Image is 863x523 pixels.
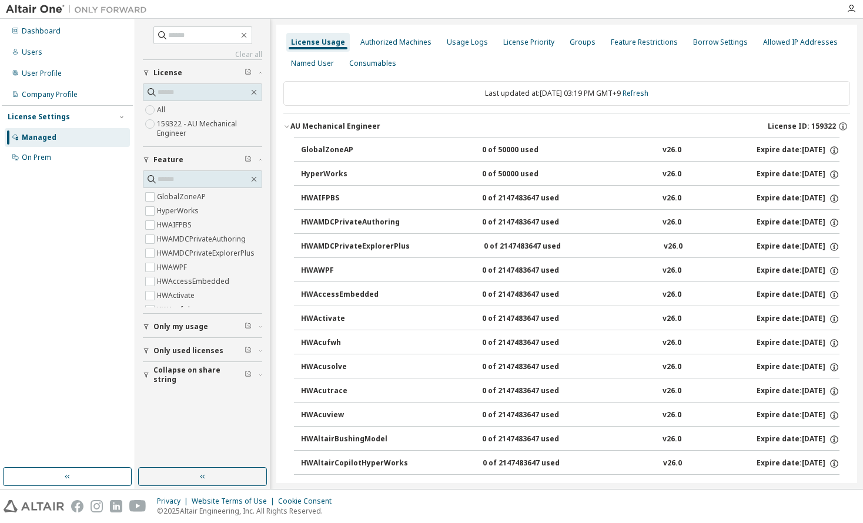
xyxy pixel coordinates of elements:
button: HWAcusolve0 of 2147483647 usedv26.0Expire date:[DATE] [301,354,839,380]
span: Clear filter [245,155,252,165]
div: GlobalZoneAP [301,145,407,156]
div: HWAcusolve [301,362,407,373]
div: HWAcufwh [301,338,407,348]
div: Expire date: [DATE] [757,266,839,276]
div: Borrow Settings [693,38,748,47]
span: License [153,68,182,78]
button: HWAMDCPrivateExplorerPlus0 of 2147483647 usedv26.0Expire date:[DATE] [301,234,839,260]
button: Feature [143,147,262,173]
button: Only used licenses [143,338,262,364]
div: Expire date: [DATE] [757,217,839,228]
button: HWAWPF0 of 2147483647 usedv26.0Expire date:[DATE] [301,258,839,284]
button: HWAcutrace0 of 2147483647 usedv26.0Expire date:[DATE] [301,378,839,404]
div: HyperWorks [301,169,407,180]
span: Clear filter [245,322,252,331]
span: Only my usage [153,322,208,331]
div: Privacy [157,497,192,506]
div: Expire date: [DATE] [757,242,839,252]
label: HWAccessEmbedded [157,274,232,289]
div: 0 of 2147483647 used [482,386,588,397]
div: v26.0 [665,482,684,493]
div: Expire date: [DATE] [757,193,839,204]
div: 0 of 50000 used [482,169,588,180]
img: Altair One [6,4,153,15]
div: v26.0 [663,145,681,156]
div: Consumables [349,59,396,68]
div: Users [22,48,42,57]
div: v26.0 [664,242,683,252]
div: v26.0 [663,266,681,276]
label: HWActivate [157,289,197,303]
div: HWAcutrace [301,386,407,397]
div: User Profile [22,69,62,78]
div: Named User [291,59,334,68]
span: Clear filter [245,370,252,380]
div: v26.0 [663,386,681,397]
div: Expire date: [DATE] [757,482,839,493]
div: 0 of 2147483647 used [482,314,588,324]
img: facebook.svg [71,500,83,512]
div: v26.0 [663,217,681,228]
div: Expire date: [DATE] [757,145,839,156]
div: On Prem [22,153,51,162]
button: Collapse on share string [143,362,262,388]
div: Expire date: [DATE] [757,362,839,373]
div: v26.0 [663,362,681,373]
a: Refresh [623,88,648,98]
span: Only used licenses [153,346,223,356]
div: License Priority [503,38,554,47]
div: HWAcuview [301,410,407,421]
label: GlobalZoneAP [157,190,208,204]
div: Authorized Machines [360,38,431,47]
div: Allowed IP Addresses [763,38,838,47]
div: Managed [22,133,56,142]
div: HWAccessEmbedded [301,290,407,300]
button: AU Mechanical EngineerLicense ID: 159322 [283,113,850,139]
div: Feature Restrictions [611,38,678,47]
button: License [143,60,262,86]
div: HWAMDCPrivateExplorerPlus [301,242,410,252]
button: HyperWorks0 of 50000 usedv26.0Expire date:[DATE] [301,162,839,187]
div: Expire date: [DATE] [757,386,839,397]
label: HyperWorks [157,204,201,218]
img: instagram.svg [91,500,103,512]
button: HWAcufwh0 of 2147483647 usedv26.0Expire date:[DATE] [301,330,839,356]
img: altair_logo.svg [4,500,64,512]
div: v26.0 [663,193,681,204]
p: © 2025 Altair Engineering, Inc. All Rights Reserved. [157,506,339,516]
button: Only my usage [143,314,262,340]
div: HWActivate [301,314,407,324]
div: Groups [570,38,596,47]
div: Expire date: [DATE] [757,314,839,324]
div: 0 of 2147483647 used [483,458,588,469]
div: Expire date: [DATE] [757,434,839,445]
div: 0 of 2147483647 used [482,290,588,300]
label: 159322 - AU Mechanical Engineer [157,117,262,140]
button: HWAcuview0 of 2147483647 usedv26.0Expire date:[DATE] [301,403,839,428]
div: Expire date: [DATE] [757,458,839,469]
div: 0 of 2147483647 used [482,434,588,445]
div: 0 of 2147483647 used [482,338,588,348]
div: Expire date: [DATE] [757,290,839,300]
div: 0 of 2147483647 used [482,410,588,421]
div: v26.0 [663,314,681,324]
div: HWAltairCopilotHyperWorks [301,458,408,469]
button: HWAccessEmbedded0 of 2147483647 usedv26.0Expire date:[DATE] [301,282,839,308]
div: HWAMDCPrivateAuthoring [301,217,407,228]
div: Dashboard [22,26,61,36]
div: Website Terms of Use [192,497,278,506]
div: Company Profile [22,90,78,99]
span: Feature [153,155,183,165]
div: HWAIFPBS [301,193,407,204]
button: HWAltairBushingModel0 of 2147483647 usedv26.0Expire date:[DATE] [301,427,839,452]
div: License Usage [291,38,345,47]
div: Cookie Consent [278,497,339,506]
div: v26.0 [663,458,682,469]
div: 0 of 2147483647 used [482,362,588,373]
img: linkedin.svg [110,500,122,512]
span: Collapse on share string [153,366,245,384]
label: HWAcufwh [157,303,195,317]
button: HWAIFPBS0 of 2147483647 usedv26.0Expire date:[DATE] [301,186,839,212]
label: HWAMDCPrivateExplorerPlus [157,246,257,260]
button: GlobalZoneAP0 of 50000 usedv26.0Expire date:[DATE] [301,138,839,163]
